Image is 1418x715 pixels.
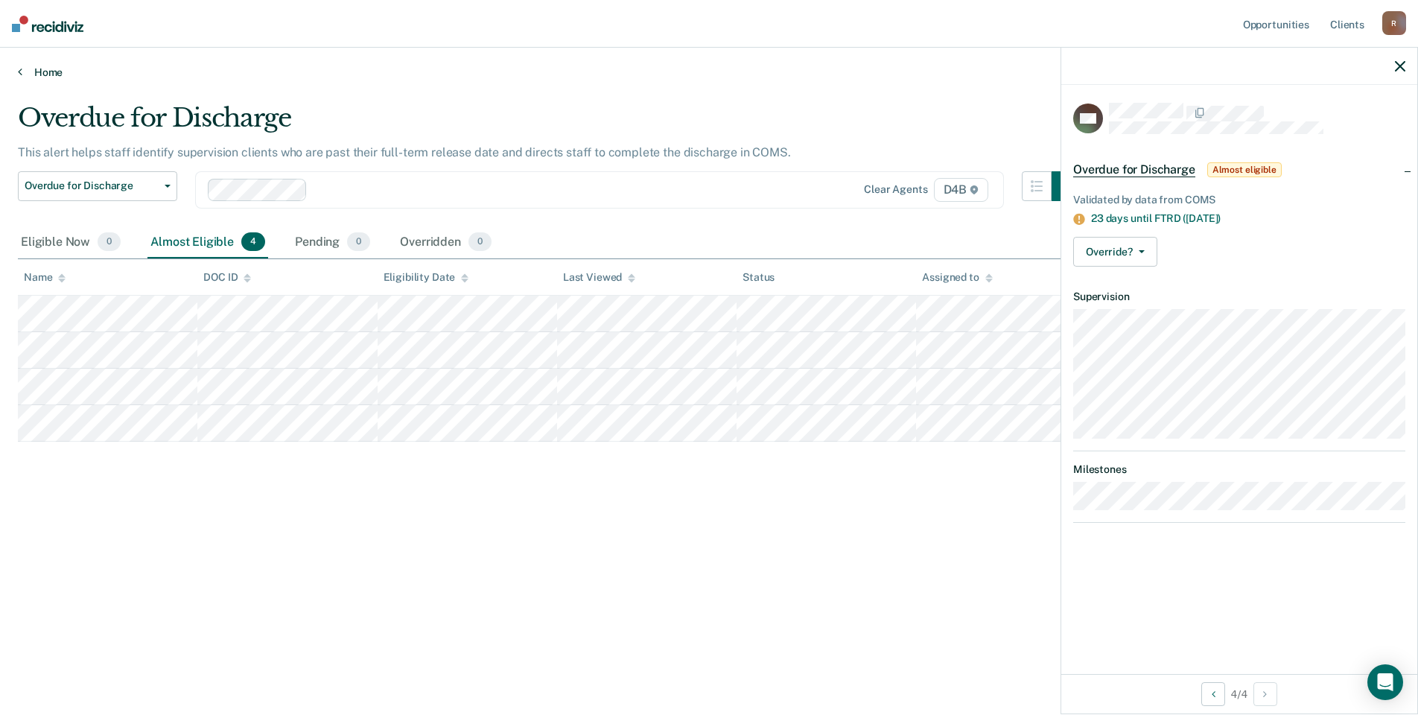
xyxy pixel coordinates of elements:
[241,232,265,252] span: 4
[18,66,1400,79] a: Home
[934,178,988,202] span: D4B
[18,145,791,159] p: This alert helps staff identify supervision clients who are past their full-term release date and...
[12,16,83,32] img: Recidiviz
[1073,290,1405,303] dt: Supervision
[1367,664,1403,700] div: Open Intercom Messenger
[563,271,635,284] div: Last Viewed
[203,271,251,284] div: DOC ID
[25,179,159,192] span: Overdue for Discharge
[468,232,492,252] span: 0
[1253,682,1277,706] button: Next Opportunity
[922,271,992,284] div: Assigned to
[1073,237,1157,267] button: Override?
[384,271,469,284] div: Eligibility Date
[864,183,927,196] div: Clear agents
[743,271,775,284] div: Status
[24,271,66,284] div: Name
[397,226,495,259] div: Overridden
[18,103,1081,145] div: Overdue for Discharge
[98,232,121,252] span: 0
[18,226,124,259] div: Eligible Now
[292,226,373,259] div: Pending
[1091,212,1405,225] div: 23 days until FTRD ([DATE])
[1382,11,1406,35] div: R
[347,232,370,252] span: 0
[1073,194,1405,206] div: Validated by data from COMS
[1073,463,1405,476] dt: Milestones
[1073,162,1195,177] span: Overdue for Discharge
[147,226,268,259] div: Almost Eligible
[1207,162,1282,177] span: Almost eligible
[1061,674,1417,714] div: 4 / 4
[1061,146,1417,194] div: Overdue for DischargeAlmost eligible
[1201,682,1225,706] button: Previous Opportunity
